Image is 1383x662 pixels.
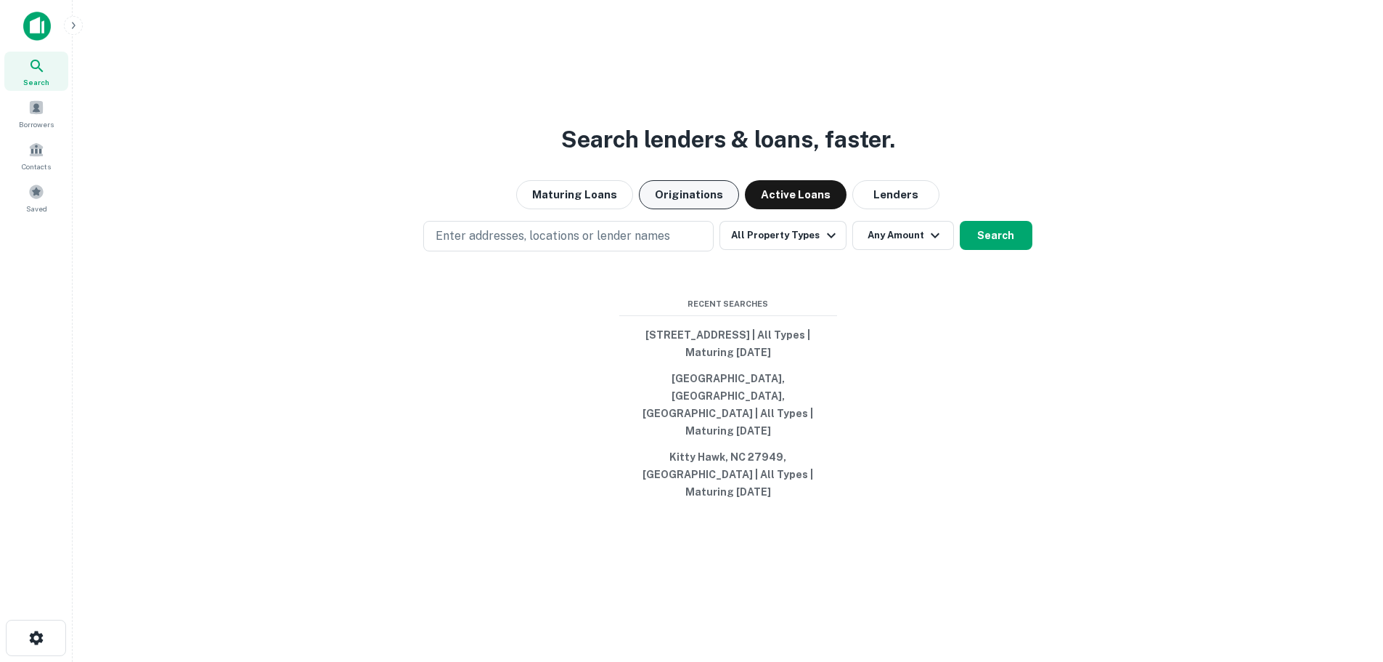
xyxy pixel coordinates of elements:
[619,444,837,505] button: Kitty Hawk, NC 27949, [GEOGRAPHIC_DATA] | All Types | Maturing [DATE]
[516,180,633,209] button: Maturing Loans
[619,366,837,444] button: [GEOGRAPHIC_DATA], [GEOGRAPHIC_DATA], [GEOGRAPHIC_DATA] | All Types | Maturing [DATE]
[423,221,714,251] button: Enter addresses, locations or lender names
[852,221,954,250] button: Any Amount
[4,178,68,217] a: Saved
[960,221,1032,250] button: Search
[22,161,51,172] span: Contacts
[619,322,837,366] button: [STREET_ADDRESS] | All Types | Maturing [DATE]
[639,180,739,209] button: Originations
[4,94,68,133] a: Borrowers
[1310,546,1383,615] iframe: Chat Widget
[719,221,846,250] button: All Property Types
[19,118,54,130] span: Borrowers
[23,12,51,41] img: capitalize-icon.png
[745,180,846,209] button: Active Loans
[852,180,939,209] button: Lenders
[619,298,837,310] span: Recent Searches
[26,203,47,214] span: Saved
[4,136,68,175] a: Contacts
[23,76,49,88] span: Search
[436,227,670,245] p: Enter addresses, locations or lender names
[561,122,895,157] h3: Search lenders & loans, faster.
[4,52,68,91] a: Search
